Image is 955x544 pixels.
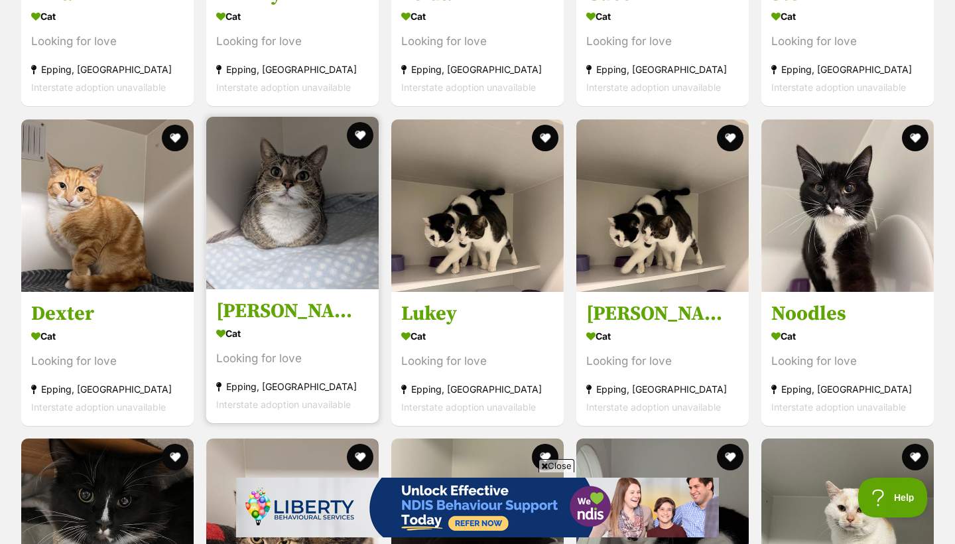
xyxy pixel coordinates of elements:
[21,291,194,426] a: Dexter Cat Looking for love Epping, [GEOGRAPHIC_DATA] Interstate adoption unavailable favourite
[216,82,351,94] span: Interstate adoption unavailable
[216,61,369,79] div: Epping, [GEOGRAPHIC_DATA]
[401,301,554,326] h3: Lukey
[586,61,739,79] div: Epping, [GEOGRAPHIC_DATA]
[771,7,924,27] div: Cat
[31,61,184,79] div: Epping, [GEOGRAPHIC_DATA]
[586,326,739,346] div: Cat
[771,326,924,346] div: Cat
[532,444,558,470] button: favourite
[31,380,184,398] div: Epping, [GEOGRAPHIC_DATA]
[216,33,369,51] div: Looking for love
[532,125,558,151] button: favourite
[717,444,743,470] button: favourite
[586,301,739,326] h3: [PERSON_NAME]
[391,119,564,292] img: Lukey
[576,291,749,426] a: [PERSON_NAME] Cat Looking for love Epping, [GEOGRAPHIC_DATA] Interstate adoption unavailable favo...
[761,291,934,426] a: Noodles Cat Looking for love Epping, [GEOGRAPHIC_DATA] Interstate adoption unavailable favourite
[771,380,924,398] div: Epping, [GEOGRAPHIC_DATA]
[771,82,906,94] span: Interstate adoption unavailable
[31,352,184,370] div: Looking for love
[401,352,554,370] div: Looking for love
[31,326,184,346] div: Cat
[902,444,928,470] button: favourite
[236,478,719,537] iframe: Advertisement
[31,301,184,326] h3: Dexter
[401,326,554,346] div: Cat
[31,401,166,413] span: Interstate adoption unavailable
[576,119,749,292] img: Mumma
[401,7,554,27] div: Cat
[401,380,554,398] div: Epping, [GEOGRAPHIC_DATA]
[586,380,739,398] div: Epping, [GEOGRAPHIC_DATA]
[347,122,373,149] button: favourite
[771,61,924,79] div: Epping, [GEOGRAPHIC_DATA]
[216,299,369,324] h3: [PERSON_NAME]
[401,401,536,413] span: Interstate adoption unavailable
[771,352,924,370] div: Looking for love
[21,119,194,292] img: Dexter
[347,444,373,470] button: favourite
[216,399,351,410] span: Interstate adoption unavailable
[216,324,369,343] div: Cat
[391,291,564,426] a: Lukey Cat Looking for love Epping, [GEOGRAPHIC_DATA] Interstate adoption unavailable favourite
[401,82,536,94] span: Interstate adoption unavailable
[31,82,166,94] span: Interstate adoption unavailable
[586,352,739,370] div: Looking for love
[771,33,924,51] div: Looking for love
[162,125,188,151] button: favourite
[586,7,739,27] div: Cat
[717,125,743,151] button: favourite
[771,401,906,413] span: Interstate adoption unavailable
[771,301,924,326] h3: Noodles
[216,350,369,368] div: Looking for love
[31,7,184,27] div: Cat
[162,444,188,470] button: favourite
[902,125,928,151] button: favourite
[206,117,379,289] img: Bailey
[586,82,721,94] span: Interstate adoption unavailable
[586,33,739,51] div: Looking for love
[761,119,934,292] img: Noodles
[858,478,928,517] iframe: Help Scout Beacon - Open
[206,289,379,423] a: [PERSON_NAME] Cat Looking for love Epping, [GEOGRAPHIC_DATA] Interstate adoption unavailable favo...
[31,33,184,51] div: Looking for love
[586,401,721,413] span: Interstate adoption unavailable
[401,33,554,51] div: Looking for love
[216,377,369,395] div: Epping, [GEOGRAPHIC_DATA]
[216,7,369,27] div: Cat
[401,61,554,79] div: Epping, [GEOGRAPHIC_DATA]
[539,459,574,472] span: Close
